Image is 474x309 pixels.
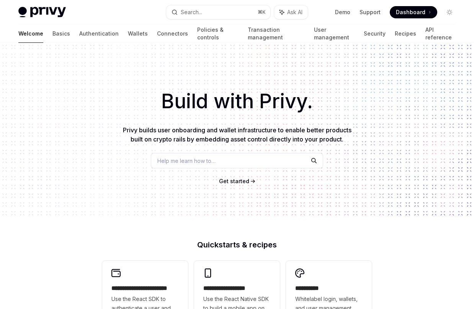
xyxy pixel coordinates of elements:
a: Get started [219,177,249,185]
a: Recipes [395,24,416,43]
span: Help me learn how to… [157,157,216,165]
a: Policies & controls [197,24,239,43]
span: Dashboard [396,8,425,16]
button: Ask AI [274,5,308,19]
a: Security [364,24,386,43]
a: Basics [52,24,70,43]
a: API reference [425,24,456,43]
a: User management [314,24,355,43]
a: Transaction management [248,24,305,43]
a: Demo [335,8,350,16]
span: Ask AI [287,8,302,16]
a: Authentication [79,24,119,43]
h2: Quickstarts & recipes [102,241,372,249]
button: Toggle dark mode [443,6,456,18]
span: ⌘ K [258,9,266,15]
h1: Build with Privy. [12,86,462,116]
a: Dashboard [390,6,437,18]
button: Search...⌘K [166,5,270,19]
span: Get started [219,178,249,184]
div: Search... [181,8,202,17]
span: Privy builds user onboarding and wallet infrastructure to enable better products built on crypto ... [123,126,351,143]
img: light logo [18,7,66,18]
a: Wallets [128,24,148,43]
a: Support [360,8,381,16]
a: Welcome [18,24,43,43]
a: Connectors [157,24,188,43]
